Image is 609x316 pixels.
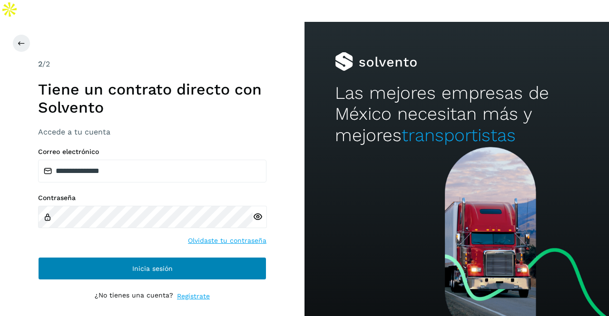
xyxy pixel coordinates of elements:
[188,236,266,246] a: Olvidaste tu contraseña
[177,291,210,301] a: Regístrate
[38,194,266,202] label: Contraseña
[402,125,516,145] span: transportistas
[95,291,173,301] p: ¿No tienes una cuenta?
[335,83,579,146] h2: Las mejores empresas de México necesitan más y mejores
[38,127,266,136] h3: Accede a tu cuenta
[38,257,266,280] button: Inicia sesión
[38,58,266,70] div: /2
[38,59,42,68] span: 2
[38,80,266,117] h1: Tiene un contrato directo con Solvento
[38,148,266,156] label: Correo electrónico
[132,265,173,272] span: Inicia sesión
